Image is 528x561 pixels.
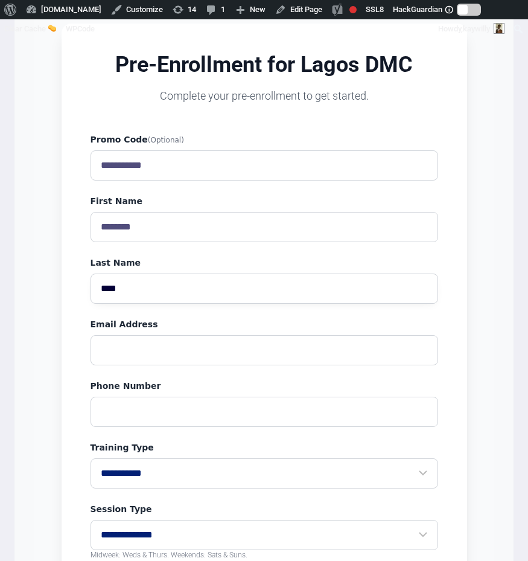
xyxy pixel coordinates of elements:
[91,88,438,104] p: Complete your pre-enrollment to get started.
[91,257,438,269] label: Last Name
[91,380,438,392] label: Phone Number
[91,195,438,207] label: First Name
[48,24,56,32] img: 🧽
[91,441,438,454] label: Training Type
[91,503,438,515] label: Session Type
[434,19,509,39] a: Howdy,
[148,136,184,144] span: (Optional)
[91,550,438,560] p: Midweek: Weds & Thurs. Weekends: Sats & Suns.
[91,133,438,146] label: Promo Code
[62,19,100,39] a: WPCode
[91,318,438,330] label: Email Address
[91,53,438,77] h1: Pre-Enrollment for Lagos DMC
[463,24,490,33] span: kaywilly
[4,24,46,33] span: Clear Cache
[349,6,357,13] div: Focus keyphrase not set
